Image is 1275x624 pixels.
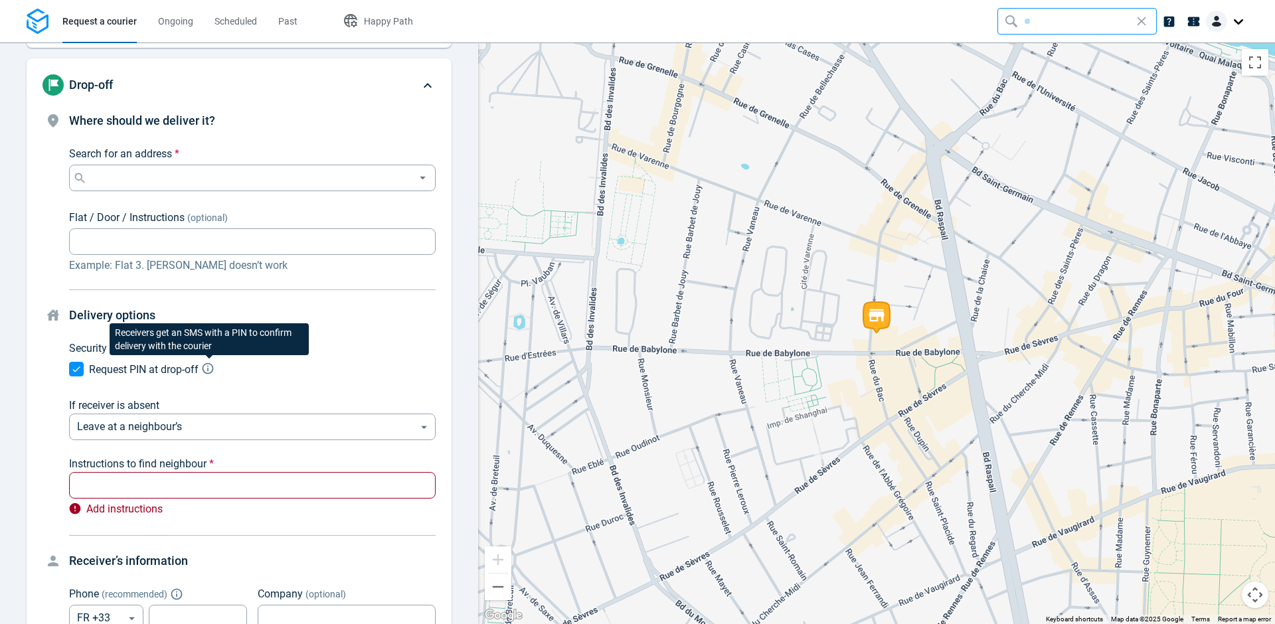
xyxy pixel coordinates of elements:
span: Map data ©2025 Google [1111,615,1183,623]
button: Zoom in [485,546,511,573]
span: Request PIN at drop-off [89,363,199,376]
span: Request a courier [62,16,137,27]
span: Where should we deliver it? [69,114,215,127]
a: Open this area in Google Maps (opens a new window) [481,607,525,624]
img: Client [1206,11,1227,32]
span: Past [278,16,297,27]
span: Ongoing [158,16,193,27]
h4: Delivery options [69,306,436,325]
button: Toggle fullscreen view [1242,49,1268,76]
button: Map camera controls [1242,582,1268,608]
span: Happy Path [364,16,413,27]
span: Flat / Door / Instructions [69,211,185,224]
button: Keyboard shortcuts [1046,615,1103,624]
img: Google [481,607,525,624]
div: Drop-off [27,58,452,112]
span: (optional) [187,212,228,223]
span: If receiver is absent [69,399,159,412]
span: Receivers get an SMS with a PIN to confirm delivery with the courier [115,327,292,351]
a: Terms [1191,615,1210,623]
span: ( recommended ) [102,589,167,599]
button: Zoom out [485,574,511,600]
span: Drop-off [69,78,113,92]
span: Search for an address [69,147,172,160]
a: Report a map error [1218,615,1271,623]
h4: Receiver’s information [69,552,436,570]
button: Open [414,170,431,187]
img: Logo [27,9,48,35]
button: Explain PIN code request [204,364,212,372]
p: Security [69,341,107,356]
button: Explain "Recommended" [173,590,181,598]
p: Example: Flat 3. [PERSON_NAME] doesn’t work [69,258,436,273]
span: Scheduled [214,16,257,27]
span: Instructions to find neighbour [69,457,207,470]
span: Company [258,587,303,600]
span: Phone [69,587,99,600]
div: Leave at a neighbour’s [69,414,436,440]
p: Add instructions [69,501,436,519]
span: (optional) [305,589,346,599]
